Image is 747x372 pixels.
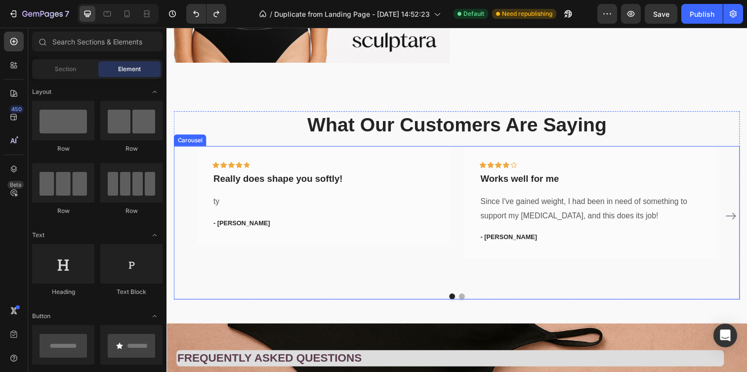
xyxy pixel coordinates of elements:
span: Toggle open [147,308,163,324]
button: Save [645,4,677,24]
button: Publish [681,4,723,24]
div: Carousel [9,110,39,119]
h2: Frequently asked questions [10,329,569,346]
div: 450 [9,105,24,113]
div: Open Intercom Messenger [713,324,737,347]
p: What Our Customers Are Saying [8,86,584,112]
span: Toggle open [147,84,163,100]
span: Section [55,65,76,74]
iframe: Design area [166,28,747,372]
p: ty [48,170,272,185]
p: - [PERSON_NAME] [48,195,272,205]
button: Dot [298,271,304,277]
span: Element [118,65,141,74]
div: Publish [690,9,714,19]
button: 7 [4,4,74,24]
p: - [PERSON_NAME] [321,208,545,218]
span: / [270,9,272,19]
span: Layout [32,87,51,96]
div: Undo/Redo [186,4,226,24]
div: Row [100,207,163,215]
p: Works well for me [321,148,545,161]
span: Duplicate from Landing Page - [DATE] 14:52:23 [274,9,430,19]
div: Row [100,144,163,153]
div: Row [32,144,94,153]
span: Toggle open [147,227,163,243]
button: Dot [289,271,294,277]
span: Save [653,10,669,18]
span: Text [32,231,44,240]
p: Really does shape you softly! [48,148,272,161]
button: Carousel Next Arrow [568,184,584,200]
p: Since I've gained weight, I had been in need of something to support my [MEDICAL_DATA], and this ... [321,170,545,199]
p: 7 [65,8,69,20]
span: Button [32,312,50,321]
div: Heading [32,288,94,296]
span: Default [463,9,484,18]
div: Beta [7,181,24,189]
input: Search Sections & Elements [32,32,163,51]
span: Need republishing [502,9,552,18]
div: Text Block [100,288,163,296]
div: Row [32,207,94,215]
